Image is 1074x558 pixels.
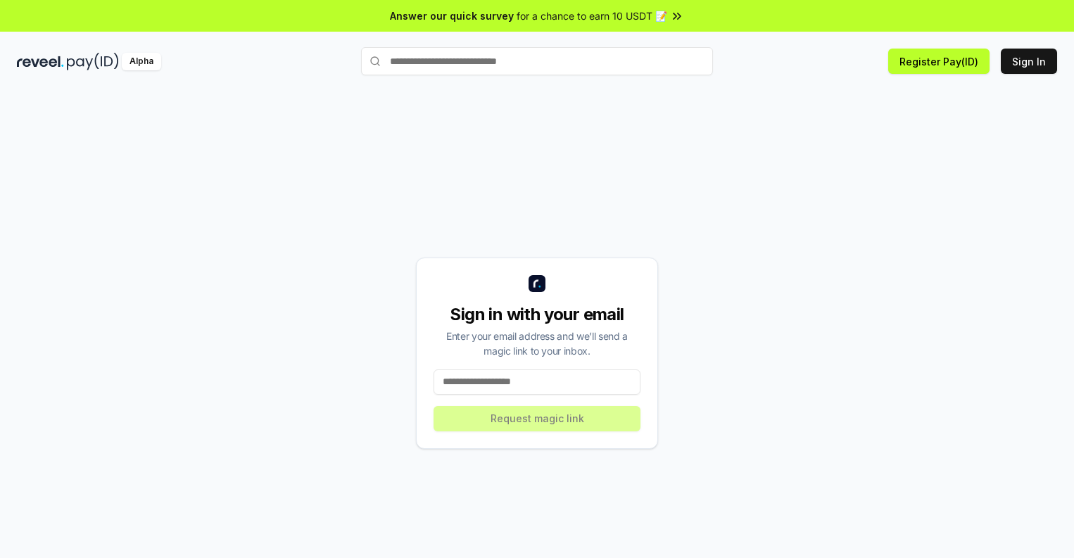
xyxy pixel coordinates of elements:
div: Sign in with your email [434,303,640,326]
img: reveel_dark [17,53,64,70]
button: Register Pay(ID) [888,49,990,74]
div: Enter your email address and we’ll send a magic link to your inbox. [434,329,640,358]
span: Answer our quick survey [390,8,514,23]
img: pay_id [67,53,119,70]
span: for a chance to earn 10 USDT 📝 [517,8,667,23]
img: logo_small [529,275,545,292]
button: Sign In [1001,49,1057,74]
div: Alpha [122,53,161,70]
